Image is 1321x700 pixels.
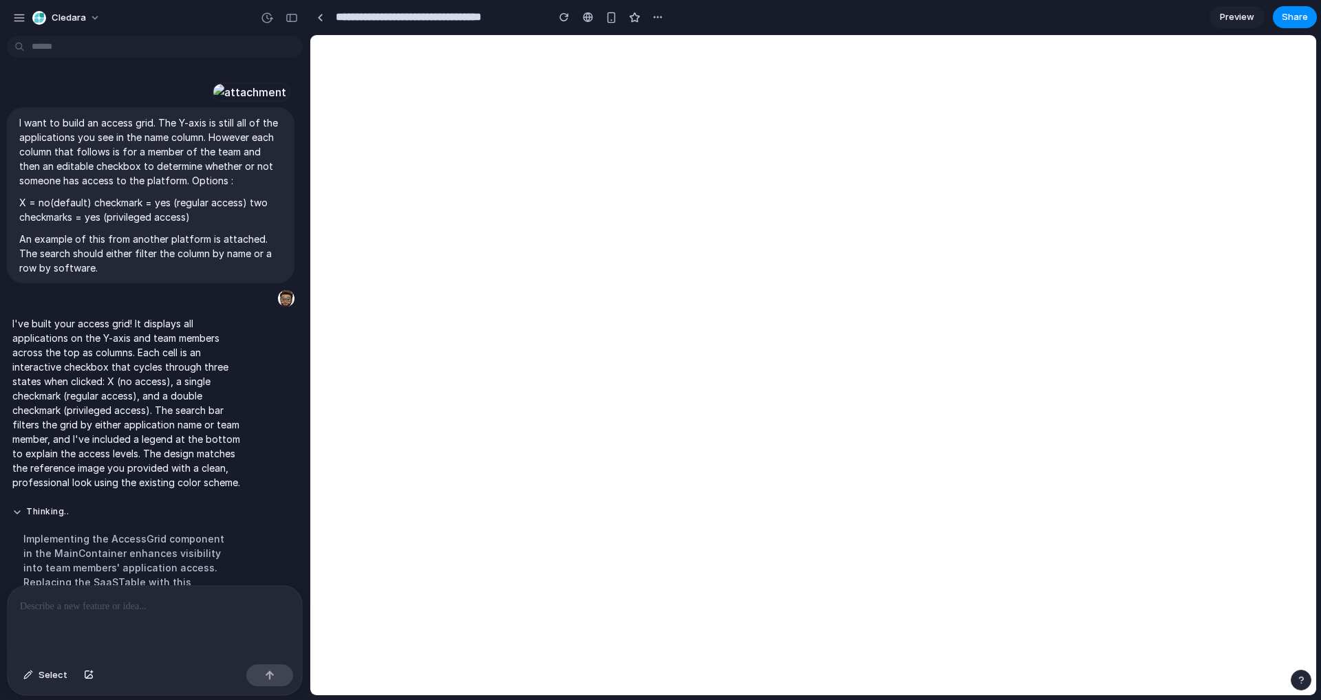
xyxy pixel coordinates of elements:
[39,668,67,682] span: Select
[1220,10,1254,24] span: Preview
[17,664,74,686] button: Select
[27,7,107,29] button: Cledara
[12,316,242,490] p: I've built your access grid! It displays all applications on the Y-axis and team members across t...
[19,116,282,188] p: I want to build an access grid. The Y-axis is still all of the applications you see in the name c...
[1273,6,1317,28] button: Share
[19,195,282,224] p: X = no(default) checkmark = yes (regular access) two checkmarks = yes (privileged access)
[52,11,86,25] span: Cledara
[19,232,282,275] p: An example of this from another platform is attached. The search should either filter the column ...
[1210,6,1265,28] a: Preview
[1282,10,1308,24] span: Share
